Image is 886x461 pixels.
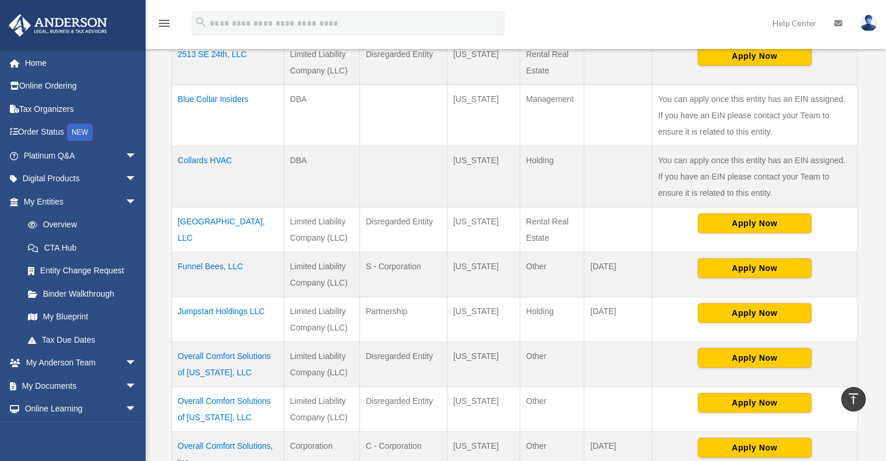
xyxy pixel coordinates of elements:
[520,40,584,85] td: Rental Real Estate
[698,393,811,413] button: Apply Now
[8,420,154,444] a: Billingarrow_drop_down
[67,124,93,141] div: NEW
[172,207,284,252] td: [GEOGRAPHIC_DATA], LLC
[359,386,447,431] td: Disregarded Entity
[284,297,359,342] td: Limited Liability Company (LLC)
[8,51,154,75] a: Home
[172,146,284,207] td: Collards HVAC
[447,40,520,85] td: [US_STATE]
[125,144,149,168] span: arrow_drop_down
[359,40,447,85] td: Disregarded Entity
[520,297,584,342] td: Holding
[8,121,154,145] a: Order StatusNEW
[16,259,149,283] a: Entity Change Request
[125,167,149,191] span: arrow_drop_down
[172,85,284,146] td: Blue Collar Insiders
[698,438,811,458] button: Apply Now
[8,144,154,167] a: Platinum Q&Aarrow_drop_down
[125,397,149,421] span: arrow_drop_down
[447,85,520,146] td: [US_STATE]
[447,297,520,342] td: [US_STATE]
[520,252,584,297] td: Other
[125,420,149,444] span: arrow_drop_down
[172,252,284,297] td: Funnel Bees, LLC
[841,387,866,411] a: vertical_align_top
[284,252,359,297] td: Limited Liability Company (LLC)
[16,328,149,351] a: Tax Due Dates
[157,20,171,30] a: menu
[698,348,811,368] button: Apply Now
[359,207,447,252] td: Disregarded Entity
[652,146,857,207] td: You can apply once this entity has an EIN assigned. If you have an EIN please contact your Team t...
[16,236,149,259] a: CTA Hub
[157,16,171,30] i: menu
[284,386,359,431] td: Limited Liability Company (LLC)
[698,303,811,323] button: Apply Now
[16,305,149,329] a: My Blueprint
[584,297,652,342] td: [DATE]
[698,213,811,233] button: Apply Now
[447,207,520,252] td: [US_STATE]
[172,297,284,342] td: Jumpstart Holdings LLC
[584,252,652,297] td: [DATE]
[8,97,154,121] a: Tax Organizers
[16,213,143,237] a: Overview
[284,342,359,386] td: Limited Liability Company (LLC)
[698,258,811,278] button: Apply Now
[447,146,520,207] td: [US_STATE]
[125,351,149,375] span: arrow_drop_down
[16,282,149,305] a: Binder Walkthrough
[359,252,447,297] td: S - Corporation
[652,85,857,146] td: You can apply once this entity has an EIN assigned. If you have an EIN please contact your Team t...
[8,374,154,397] a: My Documentsarrow_drop_down
[195,16,207,29] i: search
[284,85,359,146] td: DBA
[698,46,811,66] button: Apply Now
[520,207,584,252] td: Rental Real Estate
[284,40,359,85] td: Limited Liability Company (LLC)
[172,342,284,386] td: Overall Comfort Solutions of [US_STATE], LLC
[520,386,584,431] td: Other
[125,190,149,214] span: arrow_drop_down
[8,397,154,421] a: Online Learningarrow_drop_down
[284,207,359,252] td: Limited Liability Company (LLC)
[5,14,111,37] img: Anderson Advisors Platinum Portal
[8,167,154,191] a: Digital Productsarrow_drop_down
[447,342,520,386] td: [US_STATE]
[172,40,284,85] td: 2513 SE 24th, LLC
[359,342,447,386] td: Disregarded Entity
[125,374,149,398] span: arrow_drop_down
[846,392,860,406] i: vertical_align_top
[284,146,359,207] td: DBA
[447,252,520,297] td: [US_STATE]
[520,146,584,207] td: Holding
[359,297,447,342] td: Partnership
[172,386,284,431] td: Overall Comfort Solutions of [US_STATE], LLC
[860,15,877,31] img: User Pic
[520,342,584,386] td: Other
[8,351,154,375] a: My Anderson Teamarrow_drop_down
[447,386,520,431] td: [US_STATE]
[520,85,584,146] td: Management
[8,190,149,213] a: My Entitiesarrow_drop_down
[8,75,154,98] a: Online Ordering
